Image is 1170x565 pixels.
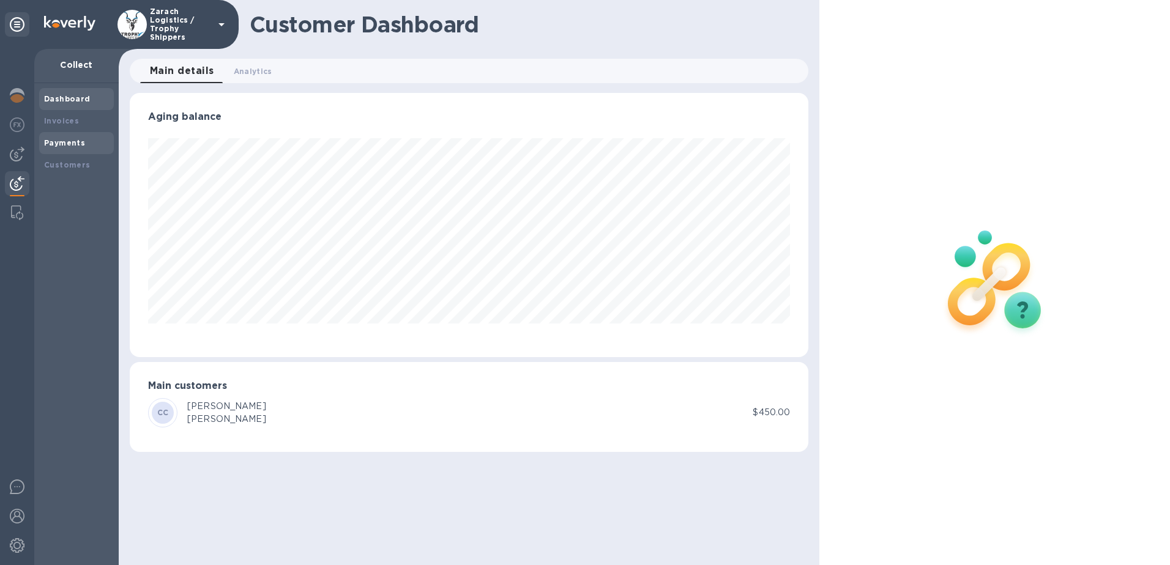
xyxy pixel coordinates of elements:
p: Zarach Logistics / Trophy Shippers [150,7,211,42]
img: Foreign exchange [10,117,24,132]
div: [PERSON_NAME] [187,413,266,426]
span: Analytics [234,65,272,78]
b: CC [157,408,169,417]
b: Invoices [44,116,79,125]
p: Collect [44,59,109,71]
img: Logo [44,16,95,31]
div: [PERSON_NAME] [187,400,266,413]
h3: Main customers [148,380,790,392]
b: Payments [44,138,85,147]
b: Dashboard [44,94,91,103]
h1: Customer Dashboard [250,12,800,37]
b: Customers [44,160,91,169]
div: Unpin categories [5,12,29,37]
h3: Aging balance [148,111,790,123]
p: $450.00 [753,406,790,419]
span: Main details [150,62,214,79]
